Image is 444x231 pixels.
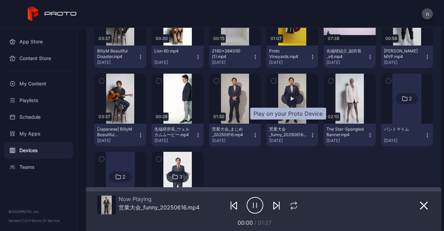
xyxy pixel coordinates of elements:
[97,126,135,138] div: [Japanese] BillyM Beautiful Disaster.mp4
[97,138,138,143] div: [DATE]
[266,46,318,68] button: Proto Vineyards.mp4[DATE]
[212,60,253,65] div: [DATE]
[152,46,203,68] button: Lion 60.mp4[DATE]
[119,196,199,203] div: Now Playing
[326,48,365,59] div: 先端研紹介_副所長_v6.mp4
[381,46,433,68] button: [PERSON_NAME] MVP.mp4[DATE]
[97,48,135,59] div: BillyM Beautiful Disaster.mp4
[384,48,422,59] div: Albert Pujols MVP.mp4
[4,33,73,50] a: App Store
[238,219,253,226] span: 00:00
[269,138,310,143] div: [DATE]
[266,124,318,146] button: 営業大会_funny_20250616.mp4[DATE]
[326,126,365,138] div: The Star-Spangled Banner.mp4
[326,60,367,65] div: [DATE]
[384,60,425,65] div: [DATE]
[324,124,375,146] button: The Star-Spangled Banner.mp4[DATE]
[250,108,326,119] div: Play on your Proto Device
[4,142,73,159] a: Devices
[154,138,195,143] div: [DATE]
[4,159,73,175] a: Teams
[384,138,425,143] div: [DATE]
[384,126,422,132] div: パントマイム
[422,8,433,19] button: n
[154,48,193,54] div: Lion 60.mp4
[212,126,250,138] div: 営業大会_まじめ_20250616.mp4
[269,48,307,59] div: Proto Vineyards.mp4
[154,60,195,65] div: [DATE]
[326,138,367,143] div: [DATE]
[381,124,433,146] button: パントマイム[DATE]
[4,75,73,92] a: My Content
[97,60,138,65] div: [DATE]
[269,126,307,138] div: 営業大会_funny_20250616.mp4
[212,138,253,143] div: [DATE]
[4,50,73,67] a: Content Store
[154,126,193,138] div: 先端研所長_ウェルカムムービー.mp4
[31,218,60,223] a: Terms Of Service
[212,48,250,59] div: 2160×3840(6)(1).mp4
[324,46,375,68] button: 先端研紹介_副所長_v6.mp4[DATE]
[8,209,69,214] div: © 2025 PROTO, Inc.
[179,174,182,180] div: 3
[409,96,412,102] div: 2
[258,219,272,226] span: 01:27
[94,124,146,146] button: [Japanese] BillyM Beautiful Disaster.mp4[DATE]
[4,109,73,125] a: Schedule
[269,60,310,65] div: [DATE]
[119,204,199,211] div: 営業大会_funny_20250616.mp4
[94,46,146,68] button: BillyM Beautiful Disaster.mp4[DATE]
[8,218,31,223] span: Version 1.13.1 •
[254,219,256,226] span: /
[122,174,125,180] div: 2
[4,125,73,142] a: My Apps
[209,124,261,146] button: 営業大会_まじめ_20250616.mp4[DATE]
[209,46,261,68] button: 2160×3840(6)(1).mp4[DATE]
[4,92,73,109] a: Playlists
[152,124,203,146] button: 先端研所長_ウェルカムムービー.mp4[DATE]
